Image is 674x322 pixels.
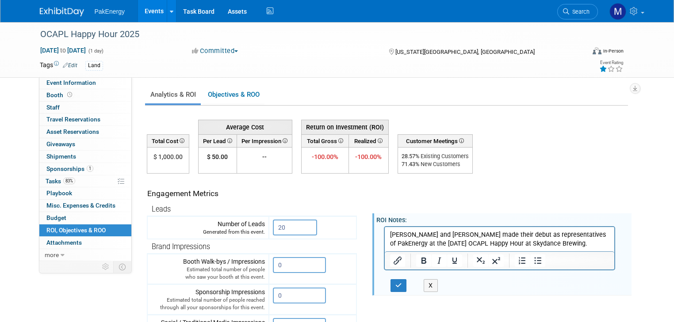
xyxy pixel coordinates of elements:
a: Objectives & ROO [203,86,264,103]
div: Number of Leads [151,220,265,236]
a: Staff [39,102,131,114]
button: Superscript [489,254,504,267]
span: Attachments [46,239,82,246]
div: OCAPL Happy Hour 2025 [37,27,574,42]
span: New Customers [419,161,460,167]
button: Committed [189,46,241,56]
span: Search [569,8,590,15]
span: ROI, Objectives & ROO [46,227,106,234]
a: Booth [39,89,131,101]
div: % [402,152,469,160]
span: Event Information [46,79,96,86]
a: Edit [63,62,77,68]
span: -100.00% [355,153,382,161]
a: Giveaways [39,138,131,150]
iframe: Rich Text Area [385,227,615,251]
span: 71.43 [402,161,415,167]
span: PakEnergy [95,8,125,15]
button: Subscript [473,254,488,267]
span: (1 day) [88,48,103,54]
span: to [59,47,67,54]
div: Event Format [537,46,624,59]
span: Brand Impressions [152,242,210,251]
th: Per Impression [237,134,292,147]
div: Estimated total number of people reached through all your sponsorships for this event. [151,296,265,311]
span: -- [262,153,267,160]
th: Average Cost [198,120,292,134]
span: Giveaways [46,140,75,148]
td: Personalize Event Tab Strip [98,261,114,273]
td: Toggle Event Tabs [113,261,131,273]
span: Existing Customers [419,153,469,159]
span: 28.57 [402,153,415,159]
span: [US_STATE][GEOGRAPHIC_DATA], [GEOGRAPHIC_DATA] [395,49,535,55]
th: Total Gross [301,134,349,147]
a: Tasks83% [39,175,131,187]
span: Tasks [46,178,75,185]
span: -100.00% [312,153,338,161]
a: Search [557,4,598,19]
td: Tags [40,61,77,71]
a: more [39,249,131,261]
span: Staff [46,104,60,111]
img: ExhibitDay [40,8,84,16]
div: Event Rating [599,61,623,65]
span: Shipments [46,153,76,160]
th: Return on Investment (ROI) [301,120,388,134]
th: Realized [349,134,388,147]
div: Booth Walk-bys / Impressions [151,257,265,281]
div: In-Person [603,48,624,54]
a: Analytics & ROI [145,86,201,103]
a: Budget [39,212,131,224]
button: X [424,279,438,292]
td: $ 1,000.00 [147,148,189,174]
button: Numbered list [515,254,530,267]
div: % [402,160,469,168]
span: Leads [152,205,171,213]
div: Estimated total number of people who saw your booth at this event. [151,266,265,281]
a: Sponsorships1 [39,163,131,175]
th: Total Cost [147,134,189,147]
button: Underline [447,254,462,267]
span: [DATE] [DATE] [40,46,86,54]
div: Land [85,61,103,70]
span: 83% [63,178,75,184]
div: Engagement Metrics [147,188,353,199]
a: Event Information [39,77,131,89]
button: Bullet list [530,254,545,267]
span: Budget [46,214,66,221]
span: Misc. Expenses & Credits [46,202,115,209]
span: Booth [46,91,74,98]
a: Shipments [39,151,131,163]
img: Format-Inperson.png [593,47,601,54]
span: Booth not reserved yet [65,91,74,98]
div: Generated from this event. [151,228,265,236]
th: Customer Meetings [398,134,472,147]
button: Insert/edit link [390,254,405,267]
a: Misc. Expenses & Credits [39,200,131,212]
span: $ 50.00 [207,153,228,160]
span: 1 [87,165,93,172]
button: Bold [416,254,431,267]
span: Sponsorships [46,165,93,172]
a: Asset Reservations [39,126,131,138]
a: Playbook [39,187,131,199]
a: ROI, Objectives & ROO [39,224,131,236]
div: ROI Notes: [376,213,632,224]
div: Sponsorship Impressions [151,288,265,311]
a: Attachments [39,237,131,249]
img: Mary Walker [609,3,626,20]
span: Travel Reservations [46,116,100,123]
a: Travel Reservations [39,114,131,125]
span: Asset Reservations [46,128,99,135]
button: Italic [432,254,447,267]
th: Per Lead [198,134,237,147]
span: more [45,251,59,258]
span: Playbook [46,189,72,197]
